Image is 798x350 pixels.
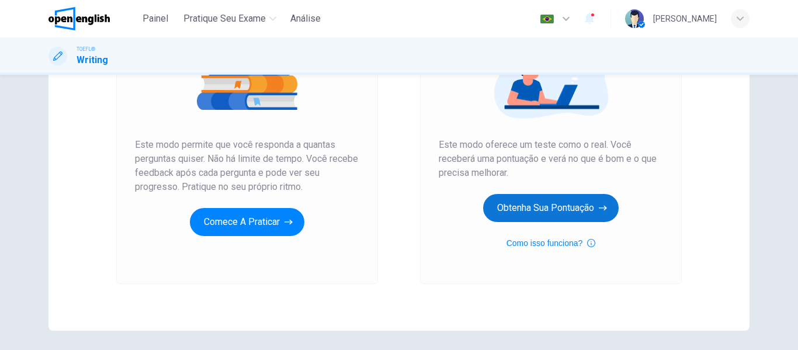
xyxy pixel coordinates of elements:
span: Análise [290,12,321,26]
span: Este modo permite que você responda a quantas perguntas quiser. Não há limite de tempo. Você rece... [135,138,359,194]
button: Pratique seu exame [179,8,281,29]
span: Painel [143,12,168,26]
button: Como isso funciona? [506,236,596,250]
span: TOEFL® [77,45,95,53]
button: Análise [286,8,325,29]
span: Pratique seu exame [183,12,266,26]
div: [PERSON_NAME] [653,12,717,26]
img: Profile picture [625,9,644,28]
button: Comece a praticar [190,208,304,236]
span: Este modo oferece um teste como o real. Você receberá uma pontuação e verá no que é bom e o que p... [439,138,663,180]
a: OpenEnglish logo [48,7,137,30]
img: pt [540,15,554,23]
button: Painel [137,8,174,29]
img: OpenEnglish logo [48,7,110,30]
button: Obtenha sua pontuação [483,194,619,222]
h1: Writing [77,53,108,67]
